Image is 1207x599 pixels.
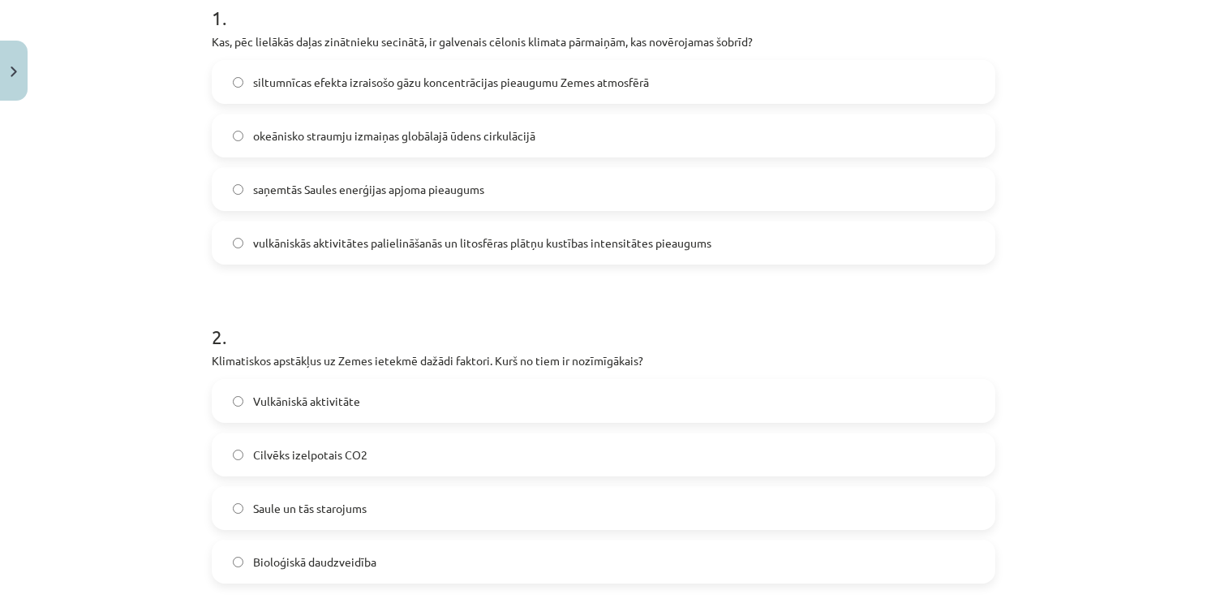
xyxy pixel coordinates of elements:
[253,181,484,198] span: saņemtās Saules enerģijas apjoma pieaugums
[233,77,243,88] input: siltumnīcas efekta izraisošo gāzu koncentrācijas pieaugumu Zemes atmosfērā
[253,500,367,517] span: Saule un tās starojums
[233,503,243,514] input: Saule un tās starojums
[233,184,243,195] input: saņemtās Saules enerģijas apjoma pieaugums
[212,352,995,369] p: Klimatiskos apstākļus uz Zemes ietekmē dažādi faktori. Kurš no tiem ir nozīmīgākais?
[253,74,649,91] span: siltumnīcas efekta izraisošo gāzu koncentrācijas pieaugumu Zemes atmosfērā
[233,238,243,248] input: vulkāniskās aktivitātes palielināšanās un litosfēras plātņu kustības intensitātes pieaugums
[233,557,243,567] input: Bioloģiskā daudzveidība
[212,297,995,347] h1: 2 .
[253,554,376,571] span: Bioloģiskā daudzveidība
[253,446,367,463] span: Cilvēks izelpotais CO2
[11,67,17,77] img: icon-close-lesson-0947bae3869378f0d4975bcd49f059093ad1ed9edebbc8119c70593378902aed.svg
[233,450,243,460] input: Cilvēks izelpotais CO2
[212,33,995,50] p: Kas, pēc lielākās daļas zinātnieku secinātā, ir galvenais cēlonis klimata pārmaiņām, kas novēroja...
[253,393,360,410] span: Vulkāniskā aktivitāte
[253,127,535,144] span: okeānisko straumju izmaiņas globālajā ūdens cirkulācijā
[233,396,243,407] input: Vulkāniskā aktivitāte
[233,131,243,141] input: okeānisko straumju izmaiņas globālajā ūdens cirkulācijā
[253,235,711,252] span: vulkāniskās aktivitātes palielināšanās un litosfēras plātņu kustības intensitātes pieaugums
